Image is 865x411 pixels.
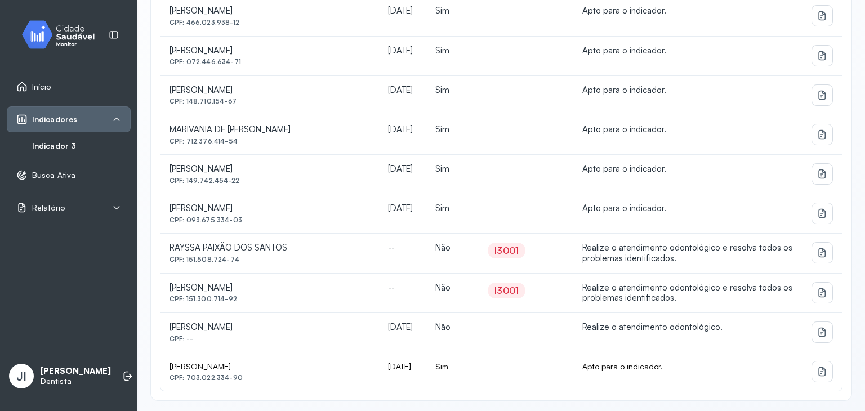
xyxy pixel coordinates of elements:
div: [DATE] [388,361,418,372]
td: Realize o atendimento odontológico e resolva todos os problemas identificados. [573,234,803,274]
td: Apto para o indicador. [573,352,803,391]
div: [PERSON_NAME] [170,85,370,96]
div: [DATE] [388,6,418,16]
div: [DATE] [388,203,418,214]
div: Sim [435,85,470,96]
td: Realize o atendimento odontológico. [573,313,803,352]
div: [PERSON_NAME] [170,283,370,293]
div: [DATE] [388,322,418,333]
div: [PERSON_NAME] [170,203,370,214]
div: CPF: 151.300.714-92 [170,295,370,303]
a: Indicador 3 [32,141,131,151]
div: [PERSON_NAME] [170,46,370,56]
div: Sim [435,164,470,175]
div: Sim [435,361,470,372]
div: [PERSON_NAME] [170,361,370,372]
div: Sim [435,46,470,56]
td: Apto para o indicador. [573,155,803,194]
span: JI [16,369,26,383]
a: Indicador 3 [32,139,131,153]
div: Não [435,322,470,333]
a: Busca Ativa [16,169,121,181]
span: Busca Ativa [32,171,75,180]
div: -- [388,243,418,253]
div: -- [388,283,418,293]
p: [PERSON_NAME] [41,366,111,377]
td: Apto para o indicador. [573,115,803,155]
div: Não [435,283,470,293]
p: Dentista [41,377,111,386]
td: Apto para o indicador. [573,37,803,76]
td: Realize o atendimento odontológico e resolva todos os problemas identificados. [573,274,803,314]
div: [DATE] [388,46,418,56]
a: Início [16,81,121,92]
div: Sim [435,124,470,135]
div: CPF: 072.446.634-71 [170,58,370,66]
div: [DATE] [388,85,418,96]
div: Não [435,243,470,253]
div: CPF: 093.675.334-03 [170,216,370,224]
div: [PERSON_NAME] [170,6,370,16]
div: RAYSSA PAIXÃO DOS SANTOS [170,243,370,253]
div: [PERSON_NAME] [170,322,370,333]
div: [DATE] [388,164,418,175]
span: Início [32,82,51,92]
div: [DATE] [388,124,418,135]
div: CPF: 712.376.414-54 [170,137,370,145]
div: CPF: 466.023.938-12 [170,19,370,26]
div: MARIVANIA DE [PERSON_NAME] [170,124,370,135]
div: Sim [435,6,470,16]
div: CPF: 148.710.154-67 [170,97,370,105]
div: Sim [435,203,470,214]
div: I3001 [494,285,519,296]
span: Relatório [32,203,65,213]
div: CPF: 703.022.334-90 [170,374,370,382]
td: Apto para o indicador. [573,76,803,115]
div: I3001 [494,245,519,256]
span: Indicadores [32,115,77,124]
div: [PERSON_NAME] [170,164,370,175]
div: CPF: -- [170,335,370,343]
td: Apto para o indicador. [573,194,803,234]
div: CPF: 151.508.724-74 [170,256,370,263]
div: CPF: 149.742.454-22 [170,177,370,185]
img: monitor.svg [12,18,113,51]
